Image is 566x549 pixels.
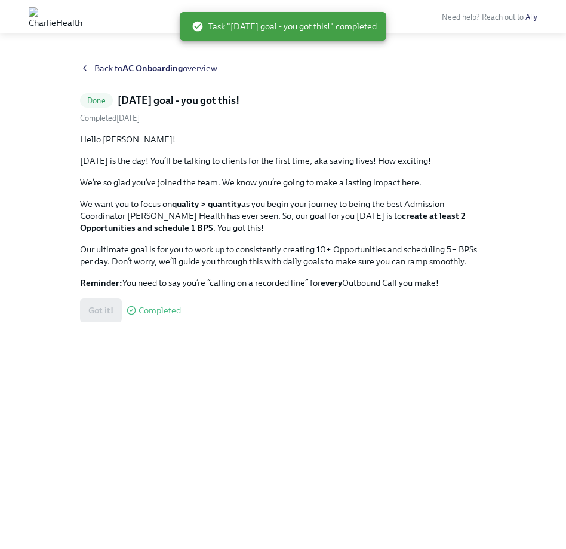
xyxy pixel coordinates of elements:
[80,176,486,188] p: We’re so glad you’ve joined the team. We know you’re going to make a lasting impact here.
[122,63,183,74] strong: AC Onboarding
[80,96,113,105] span: Done
[80,155,486,167] p: [DATE] is the day! You’ll be talking to clients for the first time, aka saving lives! How exciting!
[118,93,239,108] h5: [DATE] goal - you got this!
[80,198,486,234] p: We want you to focus on as you begin your journey to being the best Admission Coordinator [PERSON...
[321,277,342,288] strong: every
[442,13,537,22] span: Need help? Reach out to
[525,13,537,22] a: Ally
[29,7,82,26] img: CharlieHealth
[192,20,377,32] span: Task "[DATE] goal - you got this!" completed
[172,199,241,209] strong: quality > quantity
[80,114,140,123] span: Monday, September 15th 2025, 8:28 am
[94,62,217,74] span: Back to overview
[139,306,181,315] span: Completed
[80,243,486,267] p: Our ultimate goal is for you to work up to consistently creating 10+ Opportunities and scheduling...
[80,133,486,145] p: Hello [PERSON_NAME]!
[80,277,486,289] p: You need to say you’re “calling on a recorded line” for Outbound Call you make!
[80,277,122,288] strong: Reminder:
[80,62,486,74] a: Back toAC Onboardingoverview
